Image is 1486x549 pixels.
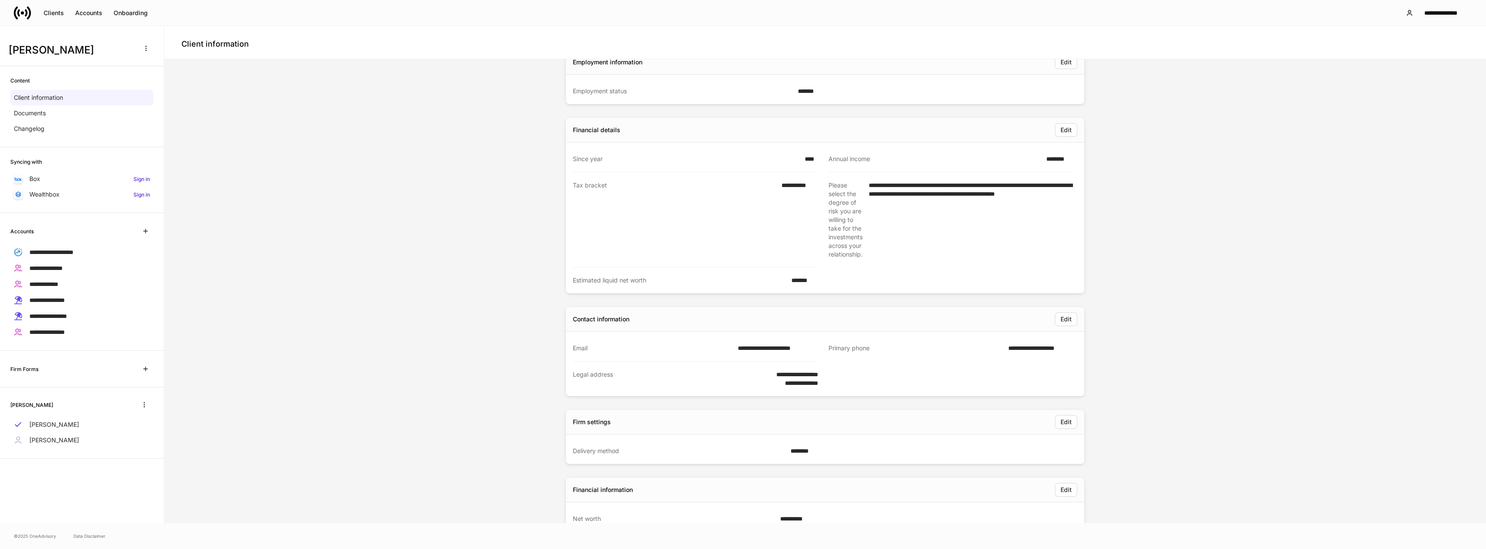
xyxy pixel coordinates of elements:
button: Edit [1055,55,1077,69]
div: Firm settings [573,418,611,426]
p: [PERSON_NAME] [29,436,79,444]
a: BoxSign in [10,171,153,187]
p: [PERSON_NAME] [29,420,79,429]
a: Client information [10,90,153,105]
div: Edit [1061,59,1072,65]
h6: Syncing with [10,158,42,166]
a: [PERSON_NAME] [10,432,153,448]
h6: Accounts [10,227,34,235]
div: Financial information [573,486,633,494]
div: Delivery method [573,447,785,455]
div: Since year [573,155,800,163]
div: Onboarding [114,10,148,16]
div: Edit [1061,487,1072,493]
a: [PERSON_NAME] [10,417,153,432]
a: Changelog [10,121,153,136]
div: Contact information [573,315,629,324]
a: WealthboxSign in [10,187,153,202]
a: Documents [10,105,153,121]
img: oYqM9ojoZLfzCHUefNbBcWHcyDPbQKagtYciMC8pFl3iZXy3dU33Uwy+706y+0q2uJ1ghNQf2OIHrSh50tUd9HaB5oMc62p0G... [15,177,22,181]
div: Accounts [75,10,102,16]
h6: Sign in [133,175,150,183]
p: Wealthbox [29,190,60,199]
div: Annual income [829,155,1041,163]
div: Estimated liquid net worth [573,276,786,285]
div: Financial details [573,126,620,134]
div: Edit [1061,316,1072,322]
div: Edit [1061,419,1072,425]
h3: [PERSON_NAME] [9,43,133,57]
div: Clients [44,10,64,16]
button: Onboarding [108,6,153,20]
p: Client information [14,93,63,102]
p: Documents [14,109,46,117]
div: Legal address [573,370,752,387]
button: Accounts [70,6,108,20]
h6: Firm Forms [10,365,38,373]
button: Clients [38,6,70,20]
h4: Client information [181,39,249,49]
p: Changelog [14,124,44,133]
div: Primary phone [829,344,1003,353]
div: Tax bracket [573,181,776,258]
button: Edit [1055,123,1077,137]
span: © 2025 OneAdvisory [14,533,56,539]
p: Box [29,175,40,183]
div: Email [573,344,733,352]
h6: Sign in [133,190,150,199]
div: Employment information [573,58,642,67]
div: Please select the degree of risk you are willing to take for the investments across your relation... [829,181,864,259]
button: Edit [1055,483,1077,497]
h6: [PERSON_NAME] [10,401,53,409]
div: Net worth [573,514,775,523]
a: Data Disclaimer [73,533,105,539]
button: Edit [1055,312,1077,326]
div: Employment status [573,87,793,95]
h6: Content [10,76,30,85]
button: Edit [1055,415,1077,429]
div: Edit [1061,127,1072,133]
